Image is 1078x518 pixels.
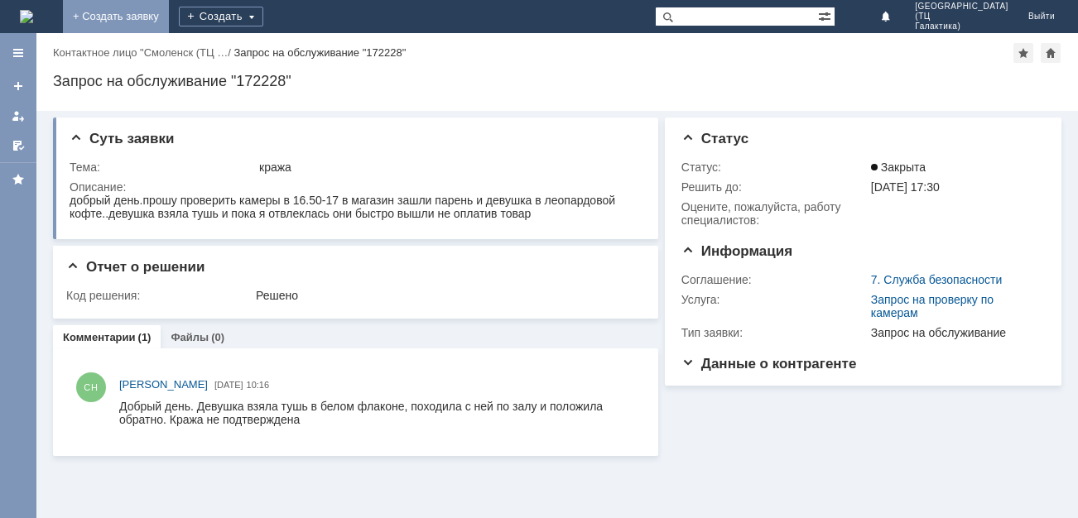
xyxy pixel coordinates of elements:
a: [PERSON_NAME] [119,377,208,393]
span: [DATE] 17:30 [871,180,940,194]
img: logo [20,10,33,23]
div: Описание: [70,180,639,194]
a: Файлы [171,331,209,343]
div: Решить до: [681,180,868,194]
span: [PERSON_NAME] [119,378,208,391]
a: Запрос на проверку по камерам [871,293,994,319]
div: Код решения: [66,289,253,302]
a: Контактное лицо "Смоленск (ТЦ … [53,46,228,59]
a: Создать заявку [5,73,31,99]
div: Добавить в избранное [1013,43,1033,63]
span: 10:16 [247,380,270,390]
div: / [53,46,233,59]
a: Мои заявки [5,103,31,129]
span: Отчет о решении [66,259,205,275]
span: Галактика) [915,22,1008,31]
div: Запрос на обслуживание [871,326,1038,339]
span: (ТЦ [915,12,1008,22]
div: Создать [179,7,263,26]
div: (0) [211,331,224,343]
div: Запрос на обслуживание "172228" [233,46,406,59]
div: Oцените, пожалуйста, работу специалистов: [681,200,868,227]
div: Соглашение: [681,273,868,286]
a: Комментарии [63,331,136,343]
span: Расширенный поиск [818,7,835,23]
span: [GEOGRAPHIC_DATA] [915,2,1008,12]
div: Тип заявки: [681,326,868,339]
a: Мои согласования [5,132,31,159]
div: кража [259,161,636,174]
span: Закрыта [871,161,926,174]
a: 7. Служба безопасности [871,273,1002,286]
div: (1) [138,331,152,343]
a: Перейти на домашнюю страницу [20,10,33,23]
span: Суть заявки [70,131,174,146]
div: Сделать домашней страницей [1041,43,1061,63]
div: Запрос на обслуживание "172228" [53,73,1061,89]
span: Информация [681,243,792,259]
div: Тема: [70,161,256,174]
div: Решено [256,289,636,302]
span: [DATE] [214,380,243,390]
div: Услуга: [681,293,868,306]
div: Статус: [681,161,868,174]
span: Данные о контрагенте [681,356,857,372]
span: Статус [681,131,748,146]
